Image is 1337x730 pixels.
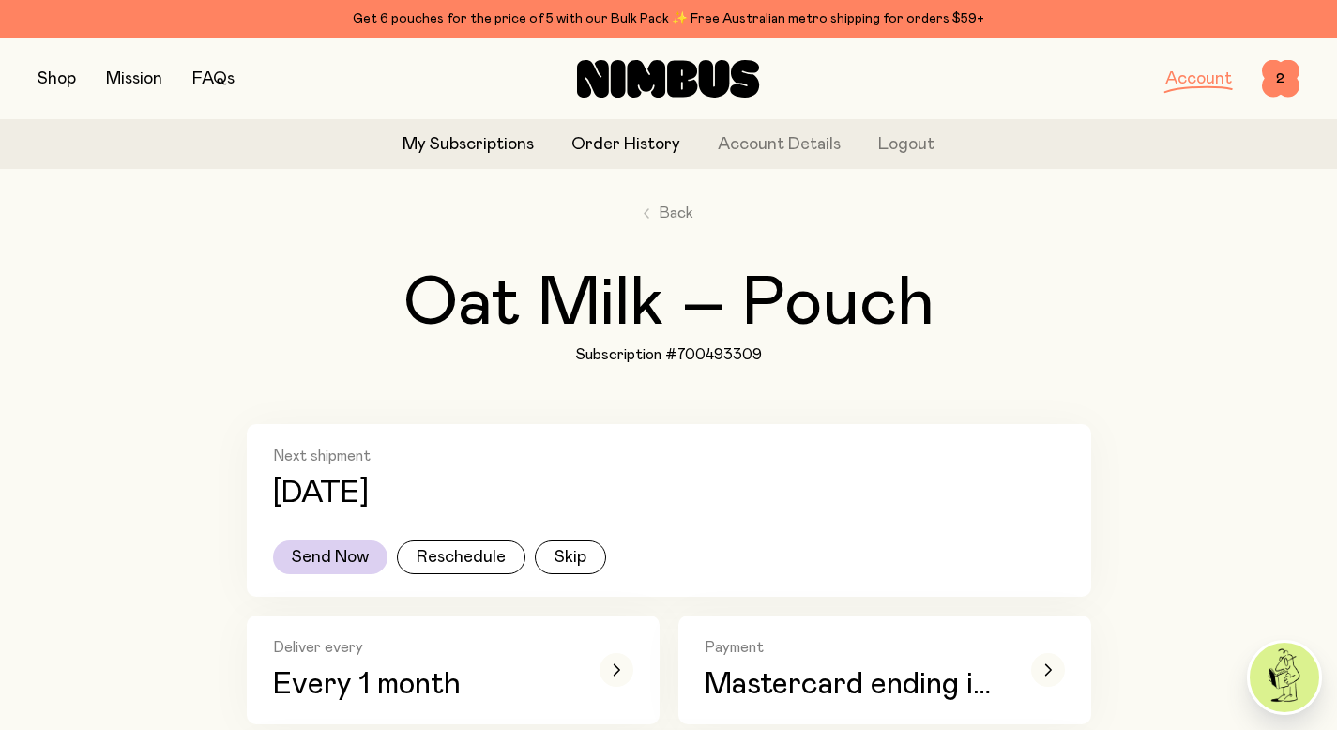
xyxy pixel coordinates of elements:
[1262,60,1299,98] button: 2
[1165,70,1232,87] a: Account
[705,638,1005,657] h2: Payment
[38,8,1299,30] div: Get 6 pouches for the price of 5 with our Bulk Pack ✨ Free Australian metro shipping for orders $59+
[659,202,693,224] span: Back
[718,132,841,158] a: Account Details
[403,270,934,338] h2: Oat Milk – Pouch
[535,540,606,574] button: Skip
[273,447,1065,465] h2: Next shipment
[247,616,660,724] button: Deliver everyEvery 1 month
[273,638,573,657] h2: Deliver every
[273,668,573,702] p: Every 1 month
[273,540,387,574] button: Send Now
[106,70,162,87] a: Mission
[878,132,934,158] button: Logout
[705,668,1005,702] span: Mastercard ending in 9500
[1250,643,1319,712] img: agent
[678,616,1091,724] button: PaymentMastercard ending in 9500
[571,132,680,158] a: Order History
[273,477,369,510] p: [DATE]
[192,70,235,87] a: FAQs
[575,345,762,364] h1: Subscription #700493309
[397,540,525,574] button: Reschedule
[644,202,693,224] a: Back
[403,132,534,158] a: My Subscriptions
